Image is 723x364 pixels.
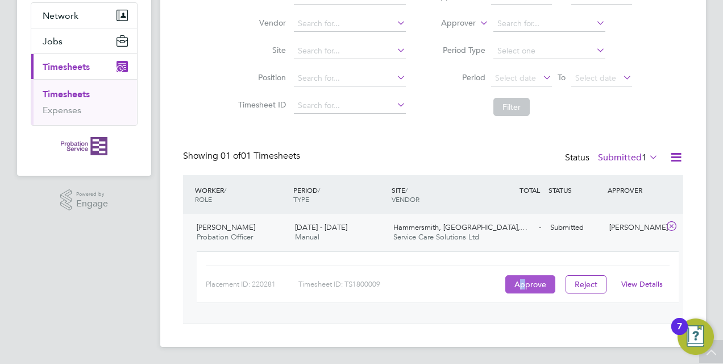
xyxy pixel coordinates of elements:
label: Period [434,72,485,82]
span: Hammersmith, [GEOGRAPHIC_DATA],… [393,222,527,232]
div: STATUS [546,180,605,200]
span: Select date [575,73,616,83]
span: TYPE [293,195,309,204]
span: [PERSON_NAME] [197,222,255,232]
div: Timesheet ID: TS1800009 [298,275,502,293]
span: TOTAL [520,185,540,195]
div: Status [565,150,660,166]
span: / [224,185,226,195]
span: To [554,70,569,85]
input: Search for... [493,16,605,32]
label: Vendor [235,18,286,28]
a: Expenses [43,105,81,115]
div: Submitted [546,218,605,237]
span: / [405,185,408,195]
button: Timesheets [31,54,137,79]
input: Search for... [294,43,406,59]
div: Timesheets [31,79,137,125]
div: WORKER [192,180,290,209]
span: Service Care Solutions Ltd [393,232,479,242]
span: / [318,185,320,195]
span: Probation Officer [197,232,253,242]
span: Engage [76,199,108,209]
button: Jobs [31,28,137,53]
span: 01 Timesheets [221,150,300,162]
label: Position [235,72,286,82]
button: Filter [493,98,530,116]
div: Placement ID: 220281 [206,275,298,293]
input: Search for... [294,71,406,86]
div: PERIOD [290,180,389,209]
div: [PERSON_NAME] [605,218,664,237]
span: Powered by [76,189,108,199]
a: Powered byEngage [60,189,109,211]
span: Select date [495,73,536,83]
span: Jobs [43,36,63,47]
div: - [487,218,546,237]
button: Approve [505,275,555,293]
span: 01 of [221,150,241,162]
label: Site [235,45,286,55]
span: VENDOR [392,195,419,204]
span: Timesheets [43,61,90,72]
button: Reject [566,275,606,293]
div: 7 [677,326,682,341]
div: SITE [389,180,487,209]
div: Showing [183,150,302,162]
span: 1 [642,152,647,163]
label: Submitted [598,152,658,163]
label: Period Type [434,45,485,55]
a: Go to home page [31,137,138,155]
input: Search for... [294,98,406,114]
span: ROLE [195,195,212,204]
img: probationservice-logo-retina.png [61,137,107,155]
input: Select one [493,43,605,59]
span: Manual [295,232,319,242]
a: Timesheets [43,89,90,100]
div: APPROVER [605,180,664,200]
input: Search for... [294,16,406,32]
a: View Details [621,279,663,289]
label: Timesheet ID [235,100,286,110]
button: Open Resource Center, 7 new notifications [678,318,714,355]
span: [DATE] - [DATE] [295,222,347,232]
label: Approver [425,18,476,29]
span: Network [43,10,78,21]
button: Network [31,3,137,28]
